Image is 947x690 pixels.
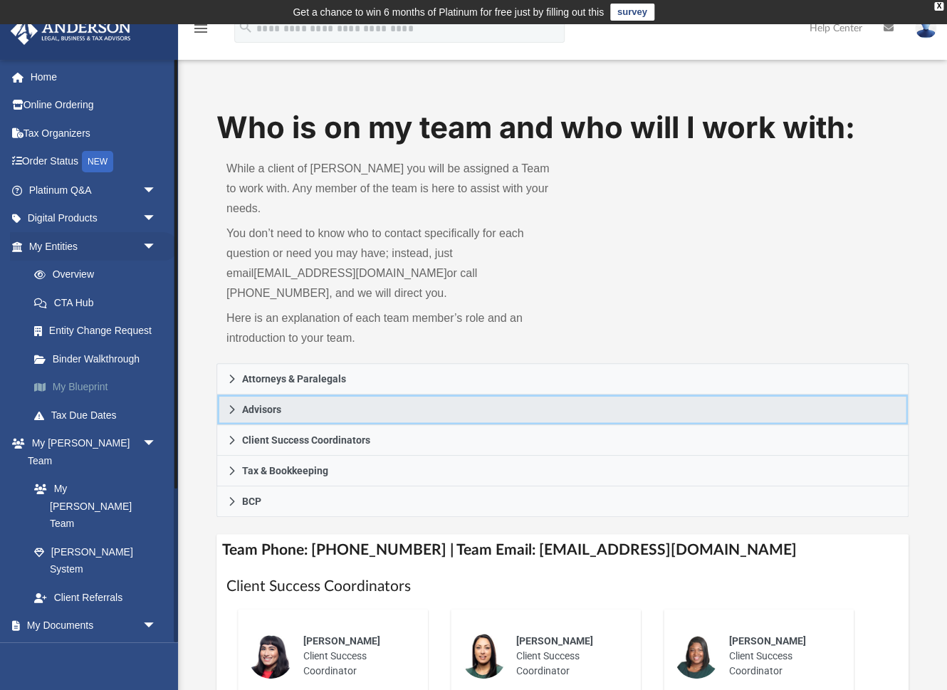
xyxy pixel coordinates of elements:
p: Here is an explanation of each team member’s role and an introduction to your team. [226,308,553,348]
span: arrow_drop_down [142,176,171,205]
a: My [PERSON_NAME] Teamarrow_drop_down [10,429,171,475]
a: Box [20,639,164,668]
span: Advisors [242,404,281,414]
a: [PERSON_NAME] System [20,538,171,583]
a: Advisors [216,394,909,425]
h1: Client Success Coordinators [226,576,899,597]
h4: Team Phone: [PHONE_NUMBER] | Team Email: [EMAIL_ADDRESS][DOMAIN_NAME] [216,534,909,566]
div: Client Success Coordinator [293,624,418,689]
span: Client Success Coordinators [242,435,370,445]
span: BCP [242,496,261,506]
a: Attorneys & Paralegals [216,363,909,394]
div: close [934,2,943,11]
div: NEW [82,151,113,172]
a: Tax Organizers [10,119,178,147]
i: menu [192,20,209,37]
span: arrow_drop_down [142,612,171,641]
span: [PERSON_NAME] [729,635,806,647]
a: Home [10,63,178,91]
a: Entity Change Request [20,317,178,345]
p: While a client of [PERSON_NAME] you will be assigned a Team to work with. Any member of the team ... [226,159,553,219]
div: Get a chance to win 6 months of Platinum for free just by filling out this [293,4,604,21]
span: [PERSON_NAME] [303,635,380,647]
h1: Who is on my team and who will I work with: [216,107,909,149]
img: Anderson Advisors Platinum Portal [6,17,135,45]
span: [PERSON_NAME] [516,635,593,647]
a: My Entitiesarrow_drop_down [10,232,178,261]
img: thumbnail [674,633,719,679]
a: My [PERSON_NAME] Team [20,475,164,538]
a: Platinum Q&Aarrow_drop_down [10,176,178,204]
i: search [238,19,253,35]
span: arrow_drop_down [142,204,171,234]
img: thumbnail [461,633,506,679]
span: Attorneys & Paralegals [242,374,346,384]
a: My Documentsarrow_drop_down [10,612,171,640]
a: BCP [216,486,909,517]
a: Order StatusNEW [10,147,178,177]
a: Tax Due Dates [20,401,178,429]
img: thumbnail [248,633,293,679]
a: survey [610,4,654,21]
a: CTA Hub [20,288,178,317]
a: Client Success Coordinators [216,425,909,456]
a: Online Ordering [10,91,178,120]
a: [EMAIL_ADDRESS][DOMAIN_NAME] [253,267,446,279]
span: arrow_drop_down [142,232,171,261]
div: Client Success Coordinator [506,624,631,689]
a: Digital Productsarrow_drop_down [10,204,178,233]
span: arrow_drop_down [142,429,171,459]
a: Overview [20,261,178,289]
img: User Pic [915,18,936,38]
a: menu [192,27,209,37]
span: Tax & Bookkeeping [242,466,328,476]
div: Client Success Coordinator [719,624,844,689]
p: You don’t need to know who to contact specifically for each question or need you may have; instea... [226,224,553,303]
a: Client Referrals [20,583,171,612]
a: Tax & Bookkeeping [216,456,909,486]
a: Binder Walkthrough [20,345,178,373]
a: My Blueprint [20,373,178,402]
